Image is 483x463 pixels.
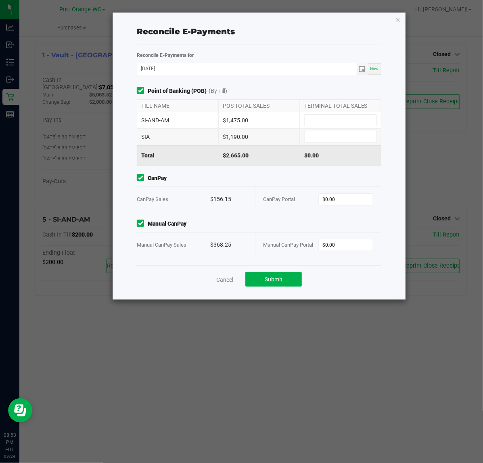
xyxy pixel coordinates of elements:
div: TERMINAL TOTAL SALES [300,100,381,112]
div: $156.15 [210,187,247,212]
strong: CanPay [148,174,167,182]
span: (By Till) [209,87,227,95]
div: $368.25 [210,233,247,257]
form-toggle: Include in reconciliation [137,220,148,228]
form-toggle: Include in reconciliation [137,87,148,95]
strong: Reconcile E-Payments for [137,52,194,58]
div: $1,190.00 [218,129,300,145]
span: Now [370,67,379,71]
div: Reconcile E-Payments [137,25,381,38]
div: SI-AND-AM [137,112,218,128]
div: POS TOTAL SALES [218,100,300,112]
button: Submit [245,272,302,287]
div: $1,475.00 [218,112,300,128]
span: Manual CanPay Portal [263,242,314,248]
input: Date [137,63,356,73]
div: Total [137,145,218,166]
form-toggle: Include in reconciliation [137,174,148,182]
span: CanPay Portal [263,196,295,202]
span: CanPay Sales [137,196,168,202]
div: TILL NAME [137,100,218,112]
div: SIA [137,129,218,145]
div: $2,665.00 [218,145,300,166]
strong: Manual CanPay [148,220,186,228]
span: Submit [265,276,282,283]
span: Toggle calendar [357,63,368,75]
strong: Point of Banking (POB) [148,87,207,95]
iframe: Resource center [8,398,32,423]
div: $0.00 [300,145,381,166]
a: Cancel [216,276,233,284]
span: Manual CanPay Sales [137,242,186,248]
